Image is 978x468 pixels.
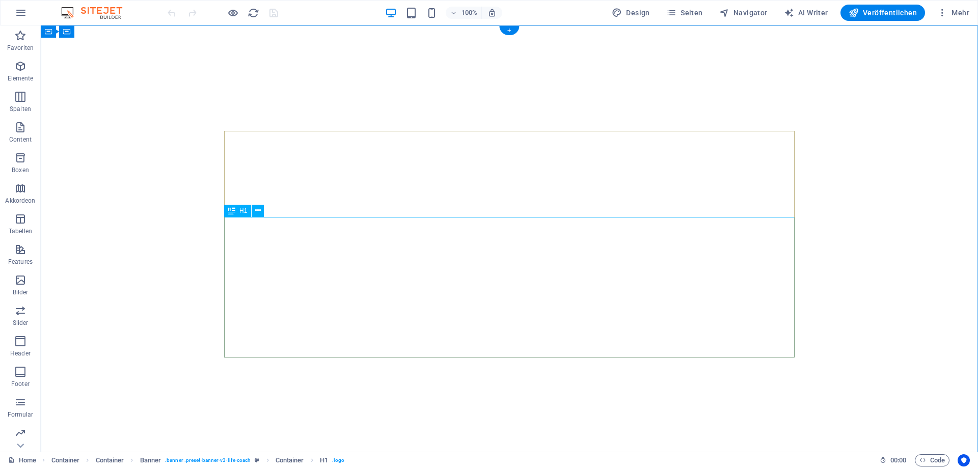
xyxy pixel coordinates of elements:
p: Favoriten [7,44,34,52]
i: Dieses Element ist ein anpassbares Preset [255,457,259,463]
h6: 100% [461,7,477,19]
span: Mehr [937,8,969,18]
button: Navigator [715,5,772,21]
button: Veröffentlichen [840,5,925,21]
span: Seiten [666,8,703,18]
p: Tabellen [9,227,32,235]
p: Slider [13,319,29,327]
span: . logo [332,454,344,466]
h6: Session-Zeit [880,454,907,466]
span: Klick zum Auswählen. Doppelklick zum Bearbeiten [276,454,304,466]
span: Design [612,8,650,18]
button: AI Writer [780,5,832,21]
a: Klick, um Auswahl aufzuheben. Doppelklick öffnet Seitenverwaltung [8,454,36,466]
p: Header [10,349,31,357]
button: Klicke hier, um den Vorschau-Modus zu verlassen [227,7,239,19]
button: Mehr [933,5,973,21]
button: Usercentrics [958,454,970,466]
span: Klick zum Auswählen. Doppelklick zum Bearbeiten [51,454,80,466]
button: Code [915,454,949,466]
span: Klick zum Auswählen. Doppelklick zum Bearbeiten [96,454,124,466]
button: Design [608,5,654,21]
span: Veröffentlichen [849,8,917,18]
i: Bei Größenänderung Zoomstufe automatisch an das gewählte Gerät anpassen. [487,8,497,17]
span: . banner .preset-banner-v3-life-coach [165,454,251,466]
button: 100% [446,7,482,19]
p: Formular [8,410,34,419]
p: Bilder [13,288,29,296]
p: Spalten [10,105,31,113]
nav: breadcrumb [51,454,345,466]
span: AI Writer [784,8,828,18]
p: Content [9,135,32,144]
span: H1 [239,208,247,214]
p: Boxen [12,166,29,174]
span: Code [919,454,945,466]
button: reload [247,7,259,19]
button: Seiten [662,5,707,21]
span: 00 00 [890,454,906,466]
p: Elemente [8,74,34,82]
p: Footer [11,380,30,388]
span: Klick zum Auswählen. Doppelklick zum Bearbeiten [320,454,328,466]
p: Features [8,258,33,266]
p: Akkordeon [5,197,35,205]
div: Design (Strg+Alt+Y) [608,5,654,21]
span: Navigator [719,8,768,18]
span: : [898,456,899,464]
div: + [499,26,519,35]
i: Seite neu laden [248,7,259,19]
span: Klick zum Auswählen. Doppelklick zum Bearbeiten [140,454,161,466]
img: Editor Logo [59,7,135,19]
